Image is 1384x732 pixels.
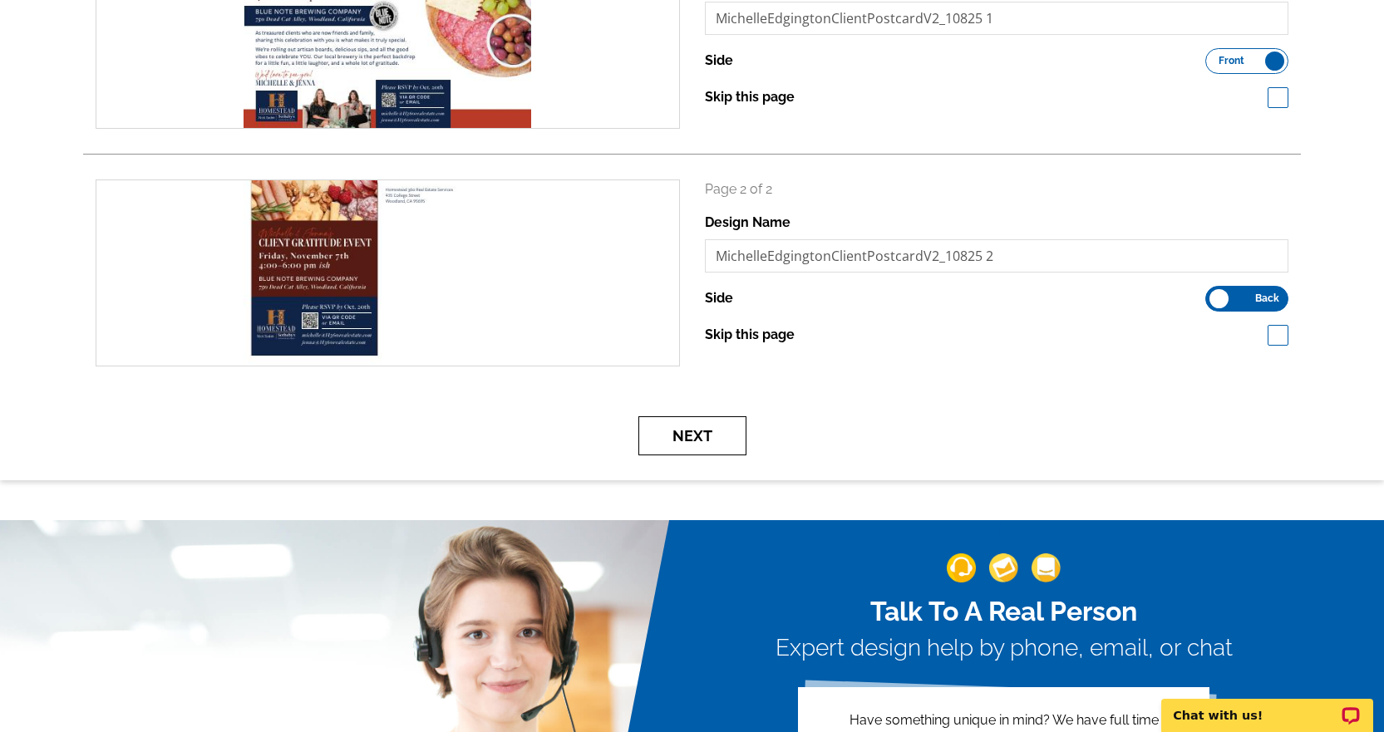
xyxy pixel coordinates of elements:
[947,553,976,582] img: support-img-1.png
[705,87,795,107] label: Skip this page
[989,553,1018,582] img: support-img-2.png
[1255,294,1279,302] span: Back
[705,51,733,71] label: Side
[776,596,1233,627] h2: Talk To A Real Person
[776,634,1233,662] h3: Expert design help by phone, email, or chat
[705,179,1289,199] p: Page 2 of 2
[705,213,791,233] label: Design Name
[705,325,795,345] label: Skip this page
[705,2,1289,35] input: File Name
[638,416,746,455] button: Next
[1219,56,1244,65] span: Front
[705,239,1289,273] input: File Name
[705,288,733,308] label: Side
[1032,553,1061,582] img: support-img-3_1.png
[1150,680,1384,732] iframe: LiveChat chat widget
